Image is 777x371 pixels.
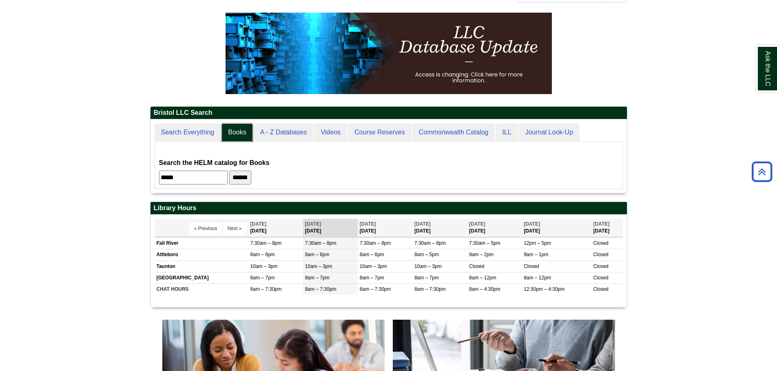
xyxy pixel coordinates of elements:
[360,221,376,227] span: [DATE]
[305,263,332,269] span: 10am – 3pm
[414,286,446,292] span: 8am – 7:30pm
[524,221,540,227] span: [DATE]
[305,221,321,227] span: [DATE]
[159,157,270,169] label: Search the HELM catalog for Books
[524,263,539,269] span: Closed
[412,123,495,142] a: Commonwealth Catalog
[593,252,608,257] span: Closed
[151,202,627,215] h2: Library Hours
[248,219,303,237] th: [DATE]
[360,240,391,246] span: 7:30am – 8pm
[226,13,552,94] img: HTML tutorial
[151,107,627,119] h2: Bristol LLC Search
[305,275,330,281] span: 8am – 7pm
[414,275,439,281] span: 8am – 7pm
[348,123,412,142] a: Course Reserves
[155,249,248,261] td: Attleboro
[155,238,248,249] td: Fall River
[496,123,518,142] a: ILL
[414,263,442,269] span: 10am – 3pm
[469,221,485,227] span: [DATE]
[467,219,522,237] th: [DATE]
[593,275,608,281] span: Closed
[593,240,608,246] span: Closed
[155,272,248,283] td: [GEOGRAPHIC_DATA]
[305,252,330,257] span: 8am – 6pm
[223,222,246,235] button: Next »
[155,261,248,272] td: Taunton
[414,221,431,227] span: [DATE]
[360,263,387,269] span: 10am – 3pm
[221,123,252,142] a: Books
[524,240,551,246] span: 12pm – 5pm
[360,252,384,257] span: 8am – 6pm
[519,123,580,142] a: Journal Look-Up
[159,146,618,184] div: Books
[524,252,548,257] span: 9am – 1pm
[358,219,412,237] th: [DATE]
[593,221,609,227] span: [DATE]
[250,221,267,227] span: [DATE]
[469,263,484,269] span: Closed
[155,123,221,142] a: Search Everything
[360,275,384,281] span: 8am – 7pm
[190,222,222,235] button: « Previous
[155,283,248,295] td: CHAT HOURS
[305,286,336,292] span: 8am – 7:30pm
[749,166,775,177] a: Back to Top
[469,286,500,292] span: 8am – 4:30pm
[414,252,439,257] span: 8am – 5pm
[414,240,446,246] span: 7:30am – 8pm
[593,263,608,269] span: Closed
[303,219,358,237] th: [DATE]
[314,123,347,142] a: Videos
[360,286,391,292] span: 8am – 7:30pm
[524,286,564,292] span: 12:30pm – 4:30pm
[591,219,622,237] th: [DATE]
[250,240,282,246] span: 7:30am – 8pm
[593,286,608,292] span: Closed
[250,275,275,281] span: 8am – 7pm
[412,219,467,237] th: [DATE]
[250,263,278,269] span: 10am – 3pm
[469,275,496,281] span: 8am – 12pm
[305,240,336,246] span: 7:30am – 8pm
[250,252,275,257] span: 8am – 6pm
[469,252,494,257] span: 9am – 2pm
[522,219,591,237] th: [DATE]
[250,286,282,292] span: 8am – 7:30pm
[524,275,551,281] span: 8am – 12pm
[469,240,500,246] span: 7:30am – 5pm
[254,123,314,142] a: A - Z Databases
